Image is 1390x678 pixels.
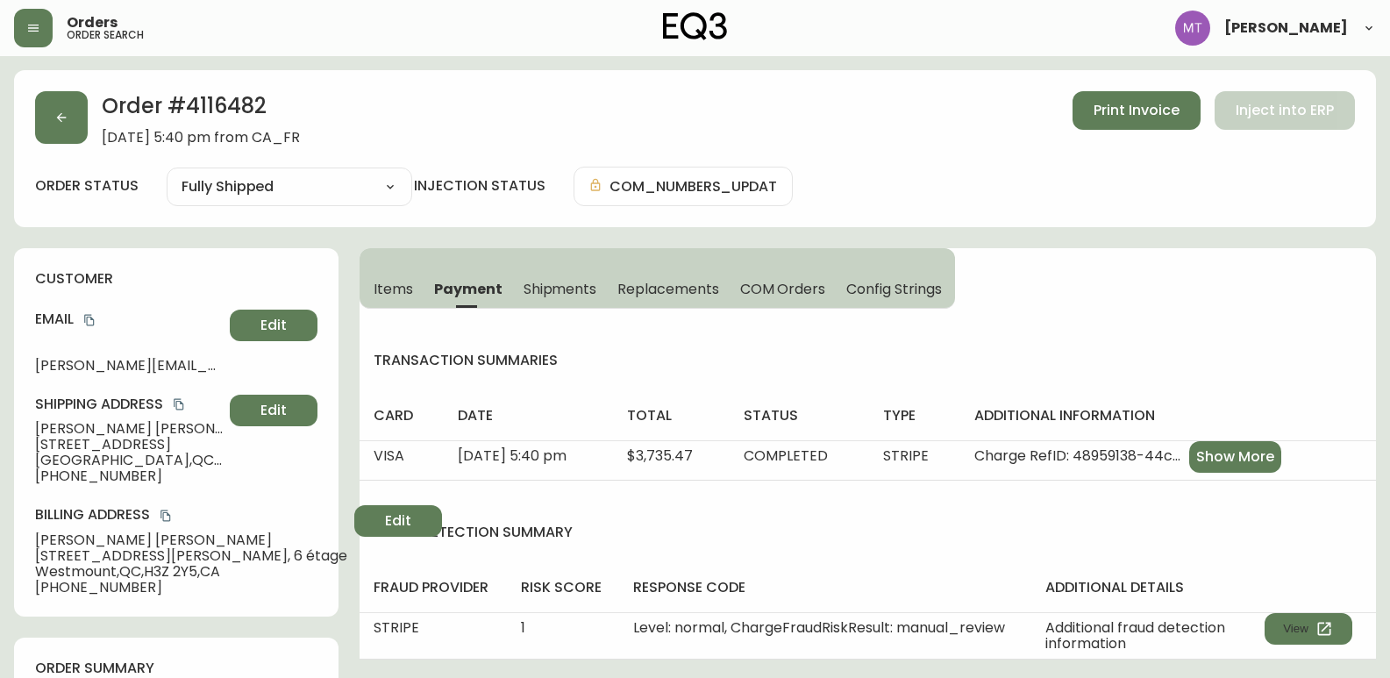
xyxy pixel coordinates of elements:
[260,401,287,420] span: Edit
[260,316,287,335] span: Edit
[633,617,1005,638] span: Level: normal, ChargeFraudRiskResult: manual_review
[627,446,693,466] span: $3,735.47
[67,30,144,40] h5: order search
[846,280,941,298] span: Config Strings
[744,446,828,466] span: COMPLETED
[360,351,1376,370] h4: transaction summaries
[230,310,317,341] button: Edit
[521,617,525,638] span: 1
[67,16,118,30] span: Orders
[974,406,1362,425] h4: additional information
[1175,11,1210,46] img: 397d82b7ede99da91c28605cdd79fceb
[1094,101,1180,120] span: Print Invoice
[663,12,728,40] img: logo
[102,130,300,146] span: [DATE] 5:40 pm from CA_FR
[1073,91,1201,130] button: Print Invoice
[458,446,567,466] span: [DATE] 5:40 pm
[230,395,317,426] button: Edit
[883,406,946,425] h4: type
[1045,620,1265,652] span: Additional fraud detection information
[35,395,223,414] h4: Shipping Address
[1196,447,1274,467] span: Show More
[35,659,317,678] h4: order summary
[414,176,545,196] h4: injection status
[374,280,413,298] span: Items
[35,564,347,580] span: Westmount , QC , H3Z 2Y5 , CA
[627,406,716,425] h4: total
[1045,578,1362,597] h4: additional details
[1189,441,1281,473] button: Show More
[35,310,223,329] h4: Email
[744,406,855,425] h4: status
[81,311,98,329] button: copy
[35,358,223,374] span: [PERSON_NAME][EMAIL_ADDRESS][DOMAIN_NAME]
[374,446,404,466] span: VISA
[883,446,929,466] span: STRIPE
[35,505,347,525] h4: Billing Address
[35,580,347,596] span: [PHONE_NUMBER]
[434,280,503,298] span: Payment
[374,617,419,638] span: STRIPE
[458,406,600,425] h4: date
[385,511,411,531] span: Edit
[740,280,826,298] span: COM Orders
[35,421,223,437] span: [PERSON_NAME] [PERSON_NAME]
[35,437,223,453] span: [STREET_ADDRESS]
[35,548,347,564] span: [STREET_ADDRESS][PERSON_NAME], 6 étage
[35,453,223,468] span: [GEOGRAPHIC_DATA] , QC , H2K 3A5 , CA
[102,91,300,130] h2: Order # 4116482
[1265,613,1352,645] button: View
[360,523,1376,542] h4: fraud detection summary
[374,406,430,425] h4: card
[633,578,1017,597] h4: response code
[170,396,188,413] button: copy
[35,269,317,289] h4: customer
[35,176,139,196] label: order status
[157,507,175,525] button: copy
[35,468,223,484] span: [PHONE_NUMBER]
[374,578,493,597] h4: fraud provider
[617,280,718,298] span: Replacements
[974,448,1182,464] span: Charge RefID: 48959138-44ce-4217-ab98-fde88b558d3e
[35,532,347,548] span: [PERSON_NAME] [PERSON_NAME]
[521,578,605,597] h4: risk score
[354,505,442,537] button: Edit
[524,280,597,298] span: Shipments
[1224,21,1348,35] span: [PERSON_NAME]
